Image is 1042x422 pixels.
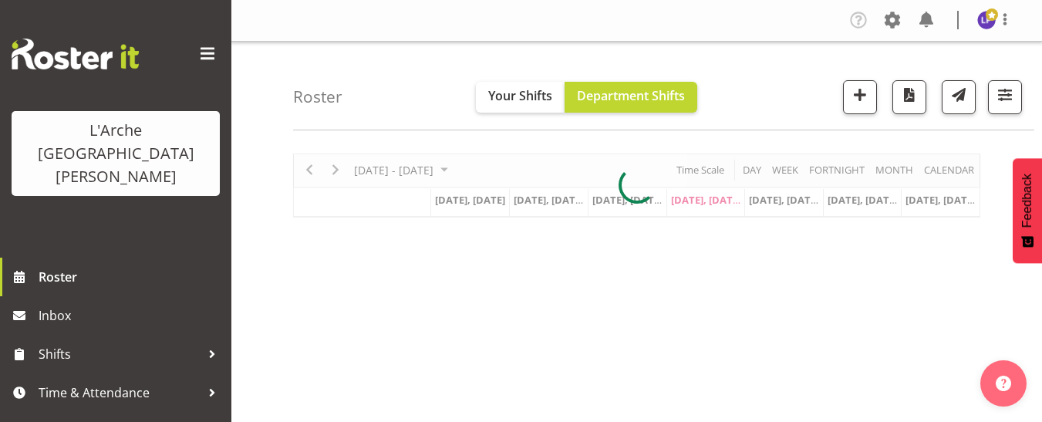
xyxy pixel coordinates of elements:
[476,82,565,113] button: Your Shifts
[1013,158,1042,263] button: Feedback - Show survey
[27,119,204,188] div: L'Arche [GEOGRAPHIC_DATA][PERSON_NAME]
[293,88,342,106] h4: Roster
[1020,174,1034,228] span: Feedback
[996,376,1011,391] img: help-xxl-2.png
[12,39,139,69] img: Rosterit website logo
[565,82,697,113] button: Department Shifts
[942,80,976,114] button: Send a list of all shifts for the selected filtered period to all rostered employees.
[577,87,685,104] span: Department Shifts
[39,343,201,366] span: Shifts
[488,87,552,104] span: Your Shifts
[39,265,224,289] span: Roster
[39,304,224,327] span: Inbox
[988,80,1022,114] button: Filter Shifts
[39,381,201,404] span: Time & Attendance
[892,80,926,114] button: Download a PDF of the roster according to the set date range.
[843,80,877,114] button: Add a new shift
[977,11,996,29] img: lydia-peters9732.jpg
